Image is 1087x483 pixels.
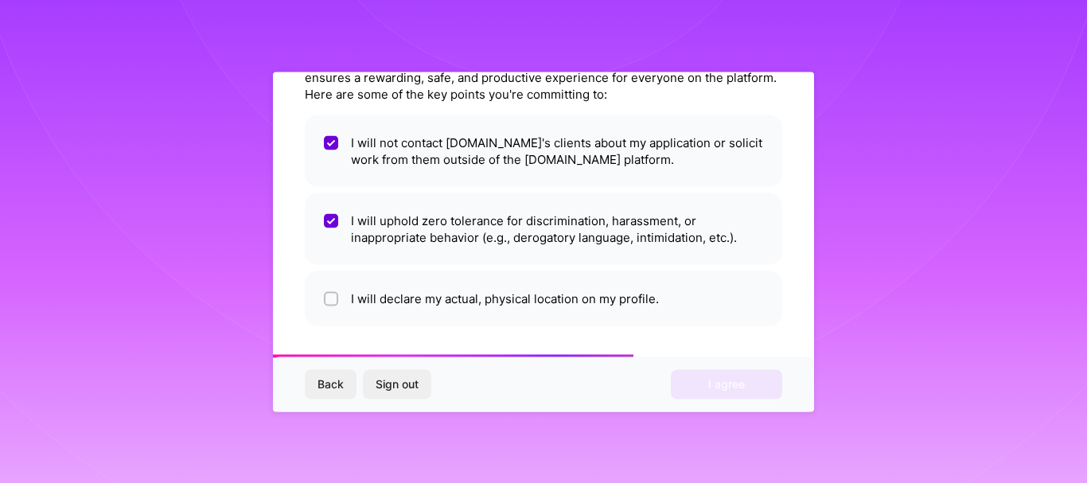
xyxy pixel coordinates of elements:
[305,52,782,102] div: By opting in, you're agreeing to follow [DOMAIN_NAME]'s Code of Conduct, which ensures a rewardin...
[363,370,431,399] button: Sign out
[318,376,344,392] span: Back
[376,376,419,392] span: Sign out
[305,370,356,399] button: Back
[305,193,782,264] li: I will uphold zero tolerance for discrimination, harassment, or inappropriate behavior (e.g., der...
[305,115,782,186] li: I will not contact [DOMAIN_NAME]'s clients about my application or solicit work from them outside...
[305,271,782,325] li: I will declare my actual, physical location on my profile.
